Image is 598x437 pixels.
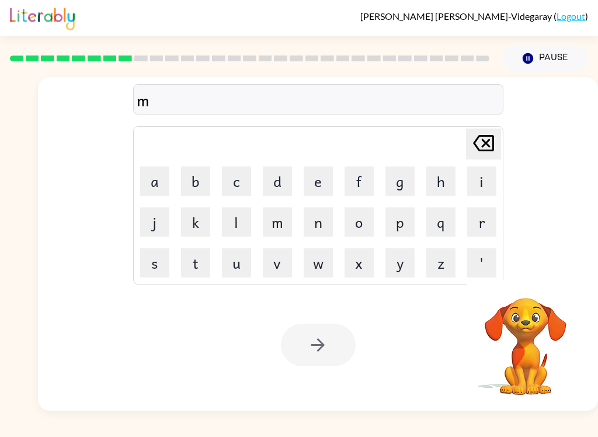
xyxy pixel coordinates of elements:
button: a [140,167,169,196]
button: s [140,248,169,278]
button: d [263,167,292,196]
button: j [140,207,169,237]
button: e [304,167,333,196]
span: [PERSON_NAME] [PERSON_NAME]-Videgaray [360,11,554,22]
button: p [385,207,415,237]
button: v [263,248,292,278]
button: z [426,248,456,278]
button: i [467,167,496,196]
button: y [385,248,415,278]
button: t [181,248,210,278]
a: Logout [557,11,585,22]
button: w [304,248,333,278]
button: g [385,167,415,196]
button: x [345,248,374,278]
video: Your browser must support playing .mp4 files to use Literably. Please try using another browser. [467,280,584,397]
button: c [222,167,251,196]
button: n [304,207,333,237]
button: o [345,207,374,237]
div: m [137,88,500,112]
button: k [181,207,210,237]
button: b [181,167,210,196]
button: u [222,248,251,278]
button: Pause [503,45,588,72]
div: ( ) [360,11,588,22]
button: f [345,167,374,196]
button: ' [467,248,496,278]
button: q [426,207,456,237]
img: Literably [10,5,75,30]
button: h [426,167,456,196]
button: l [222,207,251,237]
button: r [467,207,496,237]
button: m [263,207,292,237]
